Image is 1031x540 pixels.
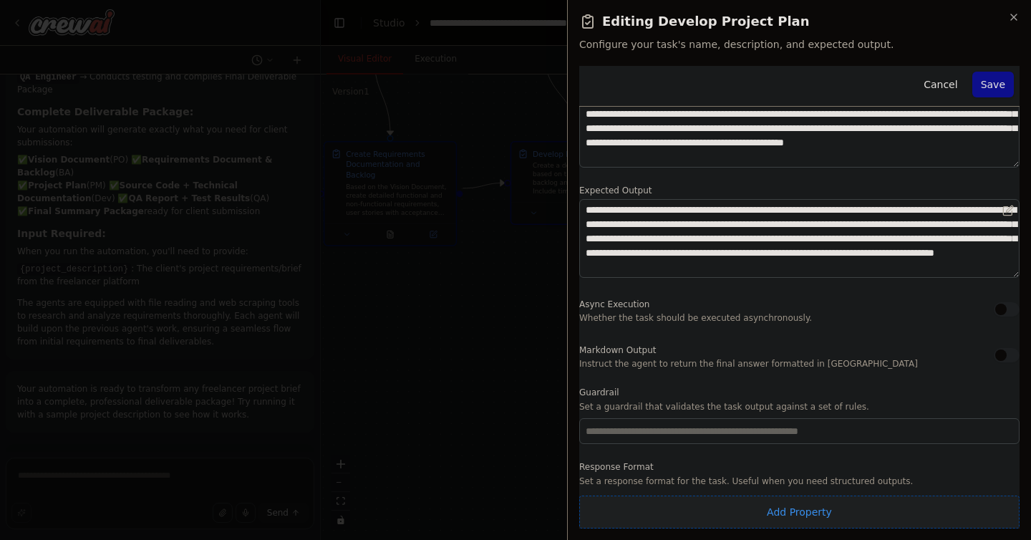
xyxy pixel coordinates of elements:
p: Whether the task should be executed asynchronously. [579,312,812,324]
label: Guardrail [579,387,1020,398]
span: Markdown Output [579,345,656,355]
label: Expected Output [579,185,1020,196]
button: Save [972,72,1014,97]
span: Async Execution [579,299,649,309]
p: Instruct the agent to return the final answer formatted in [GEOGRAPHIC_DATA] [579,358,918,370]
span: Configure your task's name, description, and expected output. [579,37,1020,52]
label: Response Format [579,461,1020,473]
p: Set a guardrail that validates the task output against a set of rules. [579,401,1020,413]
button: Cancel [915,72,966,97]
button: Add Property [579,496,1020,529]
p: Set a response format for the task. Useful when you need structured outputs. [579,476,1020,487]
h2: Editing Develop Project Plan [579,11,1020,32]
button: Open in editor [999,202,1017,219]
